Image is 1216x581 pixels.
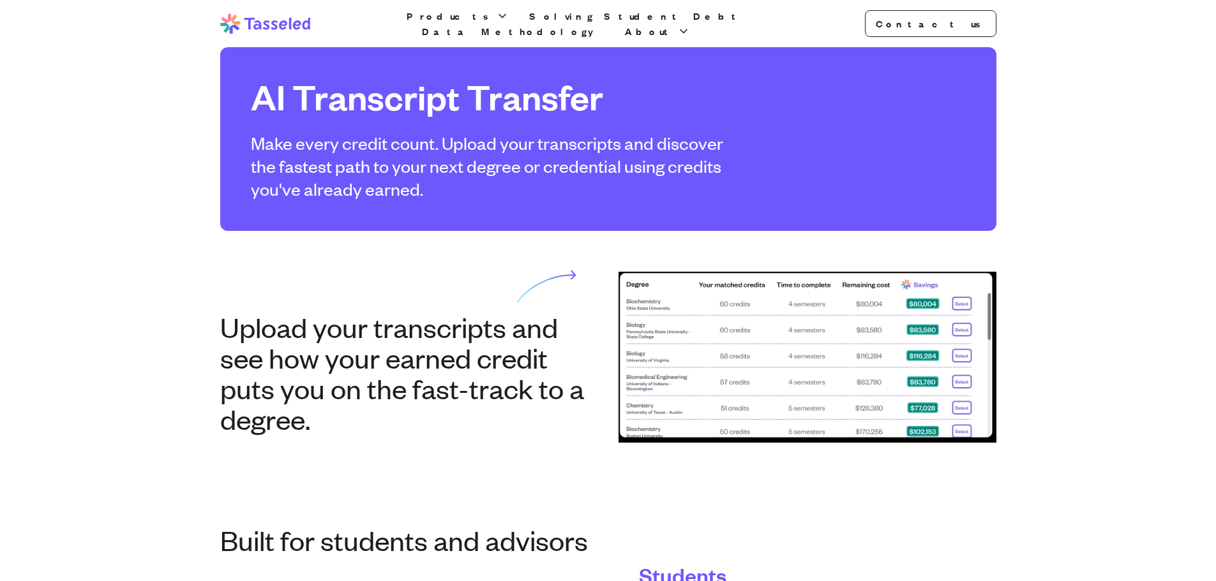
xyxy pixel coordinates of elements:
[407,8,493,24] span: Products
[251,131,741,200] p: Make every credit count. Upload your transcripts and discover the fastest path to your next degre...
[220,524,996,555] h3: Built for students and advisors
[619,272,996,443] img: Degree matching interface showing potential savings
[419,24,607,39] a: Data Methodology
[527,8,745,24] a: Solving Student Debt
[625,24,675,39] span: About
[404,8,511,24] button: Products
[220,311,598,434] h2: Upload your transcripts and see how your earned credit puts you on the fast-track to a degree.
[865,10,996,37] a: Contact us
[251,78,741,116] h1: AI Transcript Transfer
[622,24,693,39] button: About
